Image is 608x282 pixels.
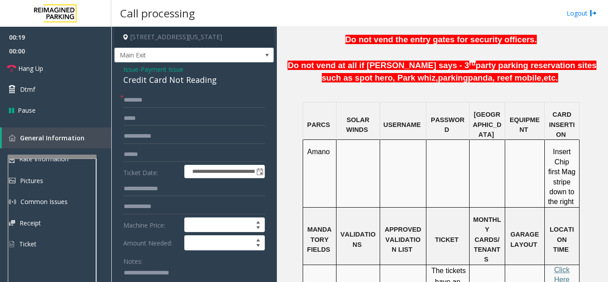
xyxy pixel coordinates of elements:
[121,165,182,178] label: Ticket Date:
[18,106,36,115] span: Pause
[345,35,537,44] span: Do not vend the entry gates for security officers.
[511,231,539,248] span: GARAGE LAYOUT
[473,111,501,138] span: [GEOGRAPHIC_DATA]
[510,116,540,133] span: EQUIPMENT
[123,74,265,86] div: Credit Card Not Reading
[307,148,330,155] span: Amano
[121,235,182,250] label: Amount Needed:
[252,236,264,243] span: Increase value
[431,116,465,133] span: PASSWORD
[567,8,597,18] a: Logout
[116,2,199,24] h3: Call processing
[550,226,574,253] span: LOCATION TIME
[307,226,332,253] span: MANDATORY FIELDS
[549,111,575,138] span: CARD INSERTION
[9,135,16,141] img: 'icon'
[340,231,376,248] span: VALIDATIONS
[123,253,142,266] label: Notes:
[252,218,264,225] span: Increase value
[385,226,421,253] span: APPROVED VALIDATION LIST
[252,225,264,232] span: Decrease value
[307,121,330,128] span: PARCS
[252,243,264,250] span: Decrease value
[20,134,85,142] span: General Information
[469,60,476,67] span: rd
[121,217,182,233] label: Machine Price:
[138,65,183,74] span: -
[543,73,558,82] span: etc.
[20,85,35,94] span: Dtmf
[383,121,421,128] span: USERNAME
[114,27,274,48] h4: [STREET_ADDRESS][US_STATE]
[473,216,501,263] span: MONTHLY CARDS/TENANTS
[255,165,264,178] span: Toggle popup
[438,73,492,83] span: parkingpanda
[18,64,43,73] span: Hang Up
[115,48,242,62] span: Main Exit
[346,116,369,133] span: SOLAR WINDS
[435,236,458,243] span: TICKET
[590,8,597,18] img: logout
[548,148,576,205] span: Insert Chip first Mag stripe down to the right
[2,127,111,148] a: General Information
[288,61,469,70] span: Do not vend at all if [PERSON_NAME] says - 3
[492,73,543,82] span: , reef mobile,
[123,65,138,74] span: Issue
[141,65,183,74] span: Payment Issue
